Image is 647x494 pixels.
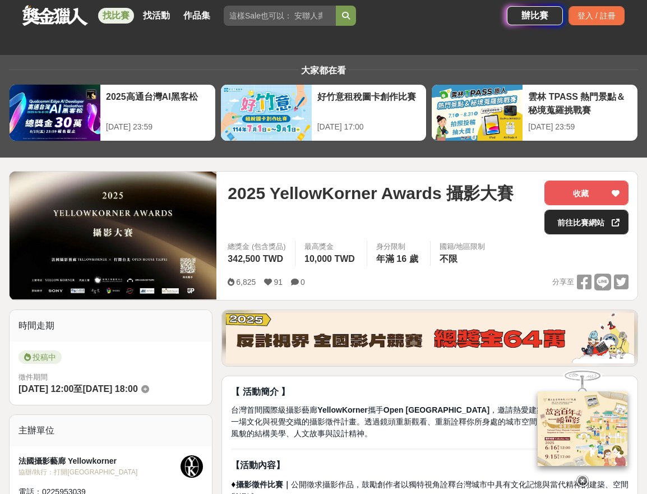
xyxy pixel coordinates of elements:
[274,278,283,287] span: 91
[236,480,291,489] strong: 攝影徵件比賽｜
[19,350,62,364] span: 投稿中
[304,241,358,252] span: 最高獎金
[228,241,286,252] span: 總獎金 (包含獎品)
[240,460,276,470] strong: 活動內容
[98,8,134,24] a: 找比賽
[376,241,421,252] div: 身分限制
[528,121,632,133] div: [DATE] 23:59
[19,373,48,381] span: 徵件期間
[383,405,489,414] strong: Open [GEOGRAPHIC_DATA]
[19,467,181,477] div: 協辦/執行： 打開[GEOGRAPHIC_DATA]
[19,384,73,394] span: [DATE] 12:00
[224,6,336,26] input: 這樣Sale也可以： 安聯人壽創意銷售法募集
[231,387,290,396] strong: 【 活動簡介 】
[544,210,628,234] a: 前往比賽網站
[231,405,623,438] span: 台灣首間國際級攝影藝廊 攜手 ，邀請熱愛建築與影像創作的你，參與一場文化與視覺交織的攝影徵件計畫。透過鏡頭重新觀看、重新詮釋你所身處的城市空間，記錄那些構築台灣城市風貌的結構美學、人文故事與設計精神。
[236,278,256,287] span: 6,825
[317,90,421,116] div: 好竹意租稅圖卡創作比賽
[10,310,212,341] div: 時間走期
[569,6,625,25] div: 登入 / 註冊
[226,313,634,363] img: 760c60fc-bf85-49b1-bfa1-830764fee2cd.png
[317,121,421,133] div: [DATE] 17:00
[228,254,283,264] span: 342,500 TWD
[9,84,216,141] a: 2025高通台灣AI黑客松[DATE] 23:59
[552,274,574,290] span: 分享至
[440,254,457,264] span: 不限
[138,8,174,24] a: 找活動
[317,405,367,414] strong: YellowKorner
[82,384,137,394] span: [DATE] 18:00
[231,479,235,489] span: ♦︎
[298,66,349,75] span: 大家都在看
[220,84,427,141] a: 好竹意租稅圖卡創作比賽[DATE] 17:00
[431,84,638,141] a: 雲林 TPASS 熱門景點＆秘境蒐羅挑戰賽[DATE] 23:59
[179,8,215,24] a: 作品集
[507,6,563,25] a: 辦比賽
[106,90,210,116] div: 2025高通台灣AI黑客松
[228,181,514,206] span: 2025 YellowKorner Awards 攝影大賽
[440,241,486,252] div: 國籍/地區限制
[10,172,216,299] img: Cover Image
[73,384,82,394] span: 至
[301,278,305,287] span: 0
[276,460,285,470] strong: 】
[19,455,181,467] div: 法國攝影藝廊 Yellowkorner
[106,121,210,133] div: [DATE] 23:59
[231,460,240,470] strong: 【
[10,415,212,446] div: 主辦單位
[376,254,418,264] span: 年滿 16 歲
[544,181,628,205] button: 收藏
[304,254,355,264] span: 10,000 TWD
[528,90,632,116] div: 雲林 TPASS 熱門景點＆秘境蒐羅挑戰賽
[538,391,627,466] img: 968ab78a-c8e5-4181-8f9d-94c24feca916.png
